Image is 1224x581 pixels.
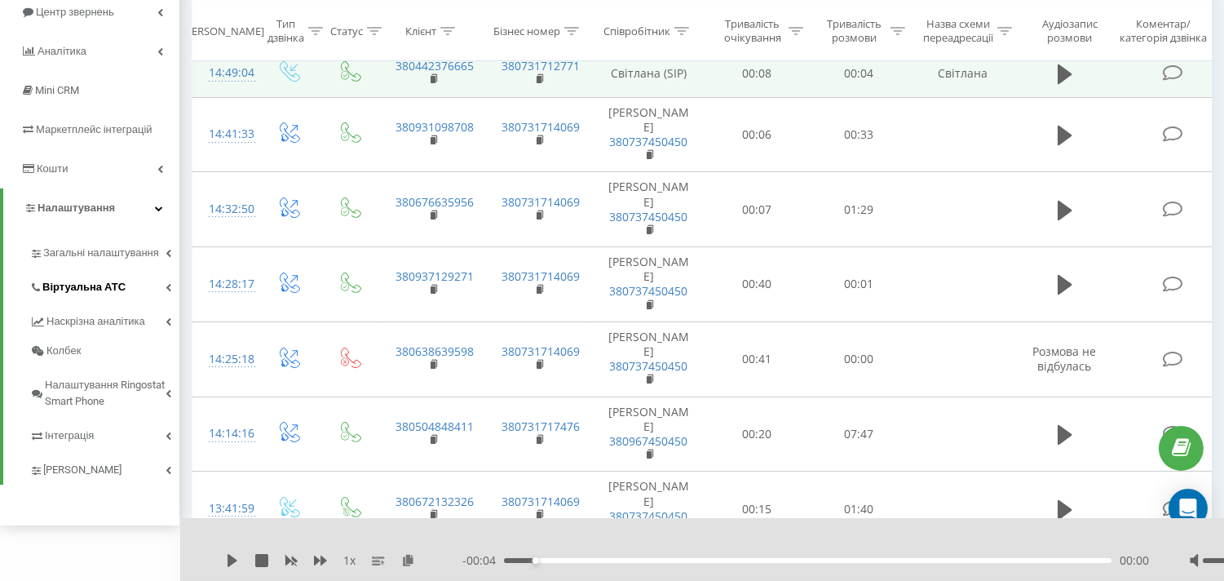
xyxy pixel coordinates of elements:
[532,557,539,564] div: Accessibility label
[396,119,475,135] a: 380931098708
[706,172,808,247] td: 00:07
[209,193,241,225] div: 14:32:50
[42,279,126,295] span: Віртуальна АТС
[610,358,688,374] a: 380737450450
[592,472,706,547] td: [PERSON_NAME]
[3,188,179,228] a: Налаштування
[182,24,264,38] div: [PERSON_NAME]
[38,202,115,214] span: Налаштування
[396,344,475,359] a: 380638639598
[706,247,808,322] td: 00:40
[45,428,94,444] span: Інтеграція
[405,24,436,38] div: Клієнт
[592,397,706,472] td: [PERSON_NAME]
[502,268,581,284] a: 380731714069
[396,268,475,284] a: 380937129271
[706,50,808,97] td: 00:08
[37,162,68,175] span: Кошти
[1169,489,1208,528] div: Open Intercom Messenger
[396,58,475,73] a: 380442376665
[923,17,993,45] div: Назва схеми переадресації
[808,472,910,547] td: 01:40
[209,344,241,375] div: 14:25:18
[209,418,241,450] div: 14:14:16
[29,302,179,336] a: Наскрізна аналітика
[502,344,581,359] a: 380731714069
[1030,17,1109,45] div: Аудіозапис розмови
[706,397,808,472] td: 00:20
[610,433,688,449] a: 380967450450
[46,343,81,359] span: Колбек
[610,134,688,149] a: 380737450450
[38,45,86,57] span: Аналiтика
[808,322,910,397] td: 00:00
[209,118,241,150] div: 14:41:33
[592,172,706,247] td: [PERSON_NAME]
[808,172,910,247] td: 01:29
[36,6,114,18] span: Центр звернень
[29,416,179,450] a: Інтеграція
[1033,344,1097,374] span: Розмова не відбулась
[592,97,706,172] td: [PERSON_NAME]
[502,194,581,210] a: 380731714069
[592,50,706,97] td: Світлана (SIP)
[808,97,910,172] td: 00:33
[706,322,808,397] td: 00:41
[267,17,304,45] div: Тип дзвінка
[396,494,475,509] a: 380672132326
[610,283,688,299] a: 380737450450
[610,209,688,224] a: 380737450450
[493,24,560,38] div: Бізнес номер
[209,268,241,300] div: 14:28:17
[46,313,145,330] span: Наскрізна аналітика
[29,233,179,268] a: Загальні налаштування
[603,24,670,38] div: Співробітник
[209,493,241,525] div: 13:41:59
[35,84,79,96] span: Mini CRM
[43,462,122,478] span: [PERSON_NAME]
[910,50,1016,97] td: Світлана
[29,366,179,416] a: Налаштування Ringostat Smart Phone
[45,377,166,410] span: Налаштування Ringostat Smart Phone
[396,194,475,210] a: 380676635956
[808,397,910,472] td: 07:47
[502,419,581,434] a: 380731717476
[592,247,706,322] td: [PERSON_NAME]
[502,58,581,73] a: 380731712771
[706,472,808,547] td: 00:15
[610,508,688,524] a: 380737450450
[502,119,581,135] a: 380731714069
[209,57,241,89] div: 14:49:04
[720,17,784,45] div: Тривалість очікування
[29,268,179,302] a: Віртуальна АТС
[592,322,706,397] td: [PERSON_NAME]
[1120,552,1149,569] span: 00:00
[808,247,910,322] td: 00:01
[36,123,152,135] span: Маркетплейс інтеграцій
[502,494,581,509] a: 380731714069
[29,336,179,366] a: Колбек
[822,17,886,45] div: Тривалість розмови
[462,552,504,569] span: - 00:04
[330,24,363,38] div: Статус
[396,419,475,434] a: 380504848411
[808,50,910,97] td: 00:04
[706,97,808,172] td: 00:06
[343,552,356,569] span: 1 x
[29,450,179,485] a: [PERSON_NAME]
[1116,17,1211,45] div: Коментар/категорія дзвінка
[43,245,159,261] span: Загальні налаштування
